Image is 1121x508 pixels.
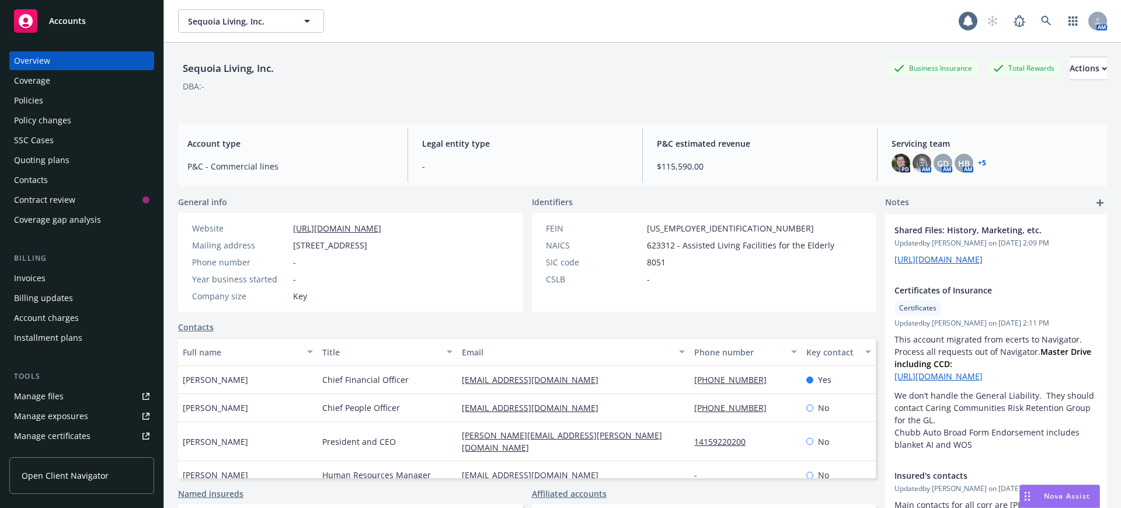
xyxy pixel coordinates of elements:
a: Policies [9,91,154,110]
div: Manage files [14,387,64,406]
div: Tools [9,371,154,382]
span: Chief Financial Officer [322,374,409,386]
span: Human Resources Manager [322,469,431,481]
div: Contract review [14,191,75,209]
a: [PHONE_NUMBER] [694,402,776,413]
div: Overview [14,51,50,70]
img: photo [892,154,910,172]
div: Website [192,222,288,234]
div: Policy changes [14,111,71,130]
div: Email [462,346,672,358]
div: Full name [183,346,300,358]
a: [URL][DOMAIN_NAME] [293,223,381,234]
div: Quoting plans [14,151,69,170]
span: 623312 - Assisted Living Facilities for the Elderly [647,239,834,251]
span: $115,590.00 [657,160,863,172]
a: Manage certificates [9,427,154,445]
div: Business Insurance [888,61,978,75]
span: - [293,256,296,268]
a: - [694,469,706,481]
a: Switch app [1061,9,1085,33]
div: Coverage [14,71,50,90]
div: Phone number [192,256,288,268]
span: - [293,273,296,285]
a: [EMAIL_ADDRESS][DOMAIN_NAME] [462,374,608,385]
div: Actions [1070,57,1107,80]
a: Manage files [9,387,154,406]
div: Coverage gap analysis [14,210,101,229]
span: Accounts [49,16,86,26]
div: CSLB [546,273,642,285]
div: NAICS [546,239,642,251]
button: Phone number [690,338,801,366]
div: Mailing address [192,239,288,251]
span: Updated by [PERSON_NAME] on [DATE] 2:11 PM [894,318,1098,329]
div: SIC code [546,256,642,268]
span: [PERSON_NAME] [183,436,248,448]
img: photo [913,154,931,172]
button: Title [318,338,457,366]
span: President and CEO [322,436,396,448]
a: [PHONE_NUMBER] [694,374,776,385]
div: Billing [9,253,154,264]
div: FEIN [546,222,642,234]
span: Updated by [PERSON_NAME] on [DATE] 12:06 PM [894,483,1098,494]
div: Installment plans [14,329,82,347]
span: 8051 [647,256,666,268]
span: Servicing team [892,137,1098,150]
a: SSC Cases [9,131,154,150]
span: [PERSON_NAME] [183,374,248,386]
a: Contacts [9,171,154,189]
a: Billing updates [9,289,154,307]
span: HB [958,157,970,170]
a: [URL][DOMAIN_NAME] [894,254,983,265]
a: Affiliated accounts [532,488,607,500]
div: Manage exposures [14,407,88,426]
a: Overview [9,51,154,70]
button: Email [457,338,690,366]
div: Key contact [806,346,858,358]
span: General info [178,196,227,208]
a: 14159220200 [694,436,755,447]
p: This account migrated from ecerts to Navigator. Process all requests out of Navigator. [894,333,1098,382]
a: Coverage [9,71,154,90]
span: Open Client Navigator [22,469,109,482]
a: Search [1035,9,1058,33]
a: Installment plans [9,329,154,347]
span: Manage exposures [9,407,154,426]
span: Shared Files: History, Marketing, etc. [894,224,1067,236]
span: P&C estimated revenue [657,137,863,150]
span: No [818,469,829,481]
span: No [818,436,829,448]
a: Account charges [9,309,154,327]
span: P&C - Commercial lines [187,160,394,172]
span: Chief People Officer [322,402,400,414]
div: Manage certificates [14,427,90,445]
div: Title [322,346,440,358]
span: Legal entity type [422,137,628,150]
a: [PERSON_NAME][EMAIL_ADDRESS][PERSON_NAME][DOMAIN_NAME] [462,430,662,453]
div: Account charges [14,309,79,327]
span: GD [937,157,949,170]
a: [EMAIL_ADDRESS][DOMAIN_NAME] [462,402,608,413]
div: SSC Cases [14,131,54,150]
span: Nova Assist [1044,491,1090,501]
div: Shared Files: History, Marketing, etc.Updatedby [PERSON_NAME] on [DATE] 2:09 PM[URL][DOMAIN_NAME] [885,215,1107,275]
div: Manage claims [14,447,73,465]
span: - [647,273,650,285]
a: Coverage gap analysis [9,210,154,229]
button: Full name [178,338,318,366]
button: Sequoia Living, Inc. [178,9,324,33]
div: DBA: - [183,80,204,92]
a: Quoting plans [9,151,154,170]
a: add [1093,196,1107,210]
div: Sequoia Living, Inc. [178,61,278,76]
span: No [818,402,829,414]
a: Accounts [9,5,154,37]
a: Contract review [9,191,154,209]
div: Year business started [192,273,288,285]
div: Invoices [14,269,46,288]
a: +5 [978,160,986,167]
a: Named insureds [178,488,243,500]
div: Certificates of InsuranceCertificatesUpdatedby [PERSON_NAME] on [DATE] 2:11 PMThis account migrat... [885,275,1107,460]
